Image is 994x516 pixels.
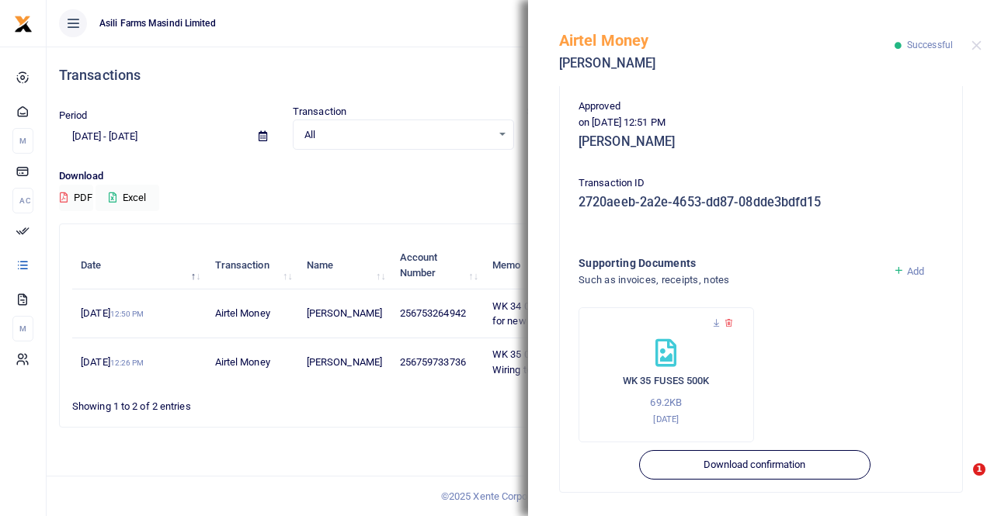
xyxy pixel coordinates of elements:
[93,16,222,30] span: Asili Farms Masindi Limited
[907,40,953,50] span: Successful
[559,56,895,71] h5: [PERSON_NAME]
[72,390,440,414] div: Showing 1 to 2 of 2 entries
[492,300,610,327] span: WK 34 003 05 Safty shoes for new recruits
[579,175,944,192] p: Transaction ID
[81,307,144,319] span: [DATE]
[14,17,33,29] a: logo-small logo-large logo-large
[595,395,738,411] p: 69.2KB
[527,104,556,119] label: Status
[579,134,944,150] h5: [PERSON_NAME]
[59,185,93,211] button: PDF
[579,99,944,115] p: Approved
[484,241,620,289] th: Memo: activate to sort column ascending
[971,40,982,50] button: Close
[579,307,754,442] div: WK 35 FUSES 500K
[96,185,159,211] button: Excel
[293,104,346,119] label: Transaction
[307,307,382,319] span: [PERSON_NAME]
[559,31,895,50] h5: Airtel Money
[81,356,144,368] span: [DATE]
[653,414,679,424] small: [DATE]
[215,356,270,368] span: Airtel Money
[59,67,982,84] h4: Transactions
[59,123,246,150] input: select period
[391,241,484,289] th: Account Number: activate to sort column ascending
[59,108,88,123] label: Period
[298,241,391,289] th: Name: activate to sort column ascending
[12,128,33,154] li: M
[110,310,144,318] small: 12:50 PM
[12,316,33,341] li: M
[639,450,870,480] button: Download confirmation
[72,241,206,289] th: Date: activate to sort column descending
[14,15,33,33] img: logo-small
[59,168,982,185] p: Download
[110,358,144,367] small: 12:26 PM
[907,265,924,277] span: Add
[307,356,382,368] span: [PERSON_NAME]
[941,463,978,500] iframe: Intercom live chat
[400,307,466,319] span: 256753264942
[579,255,881,272] h4: Supporting Documents
[973,463,985,476] span: 1
[206,241,297,289] th: Transaction: activate to sort column ascending
[595,375,738,387] h6: WK 35 FUSES 500K
[579,272,881,289] h4: Such as invoices, receipts, notes
[492,348,599,376] span: WK 35 001 09 Fuses for Wiring team
[304,127,492,143] span: All
[215,307,270,319] span: Airtel Money
[12,188,33,213] li: Ac
[400,356,466,368] span: 256759733736
[579,195,944,210] h5: 2720aeeb-2a2e-4653-dd87-08dde3bdfd15
[579,115,944,131] p: on [DATE] 12:51 PM
[893,265,925,277] a: Add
